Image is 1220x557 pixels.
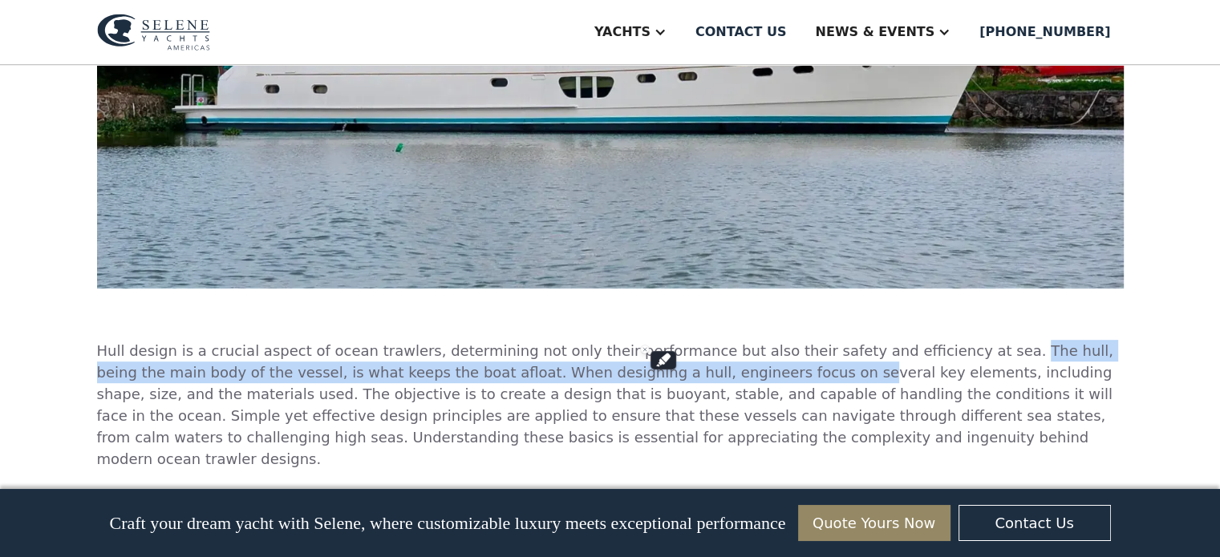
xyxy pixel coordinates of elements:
p: Craft your dream yacht with Selene, where customizable luxury meets exceptional performance [109,513,785,534]
img: logo [97,14,210,50]
a: Contact Us [959,505,1111,541]
div: Contact us [695,22,787,42]
a: Quote Yours Now [798,505,950,541]
div: [PHONE_NUMBER] [979,22,1110,42]
div: News & EVENTS [815,22,934,42]
div: Yachts [594,22,651,42]
p: Hull design is a crucial aspect of ocean trawlers, determining not only their performance but als... [97,340,1124,470]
